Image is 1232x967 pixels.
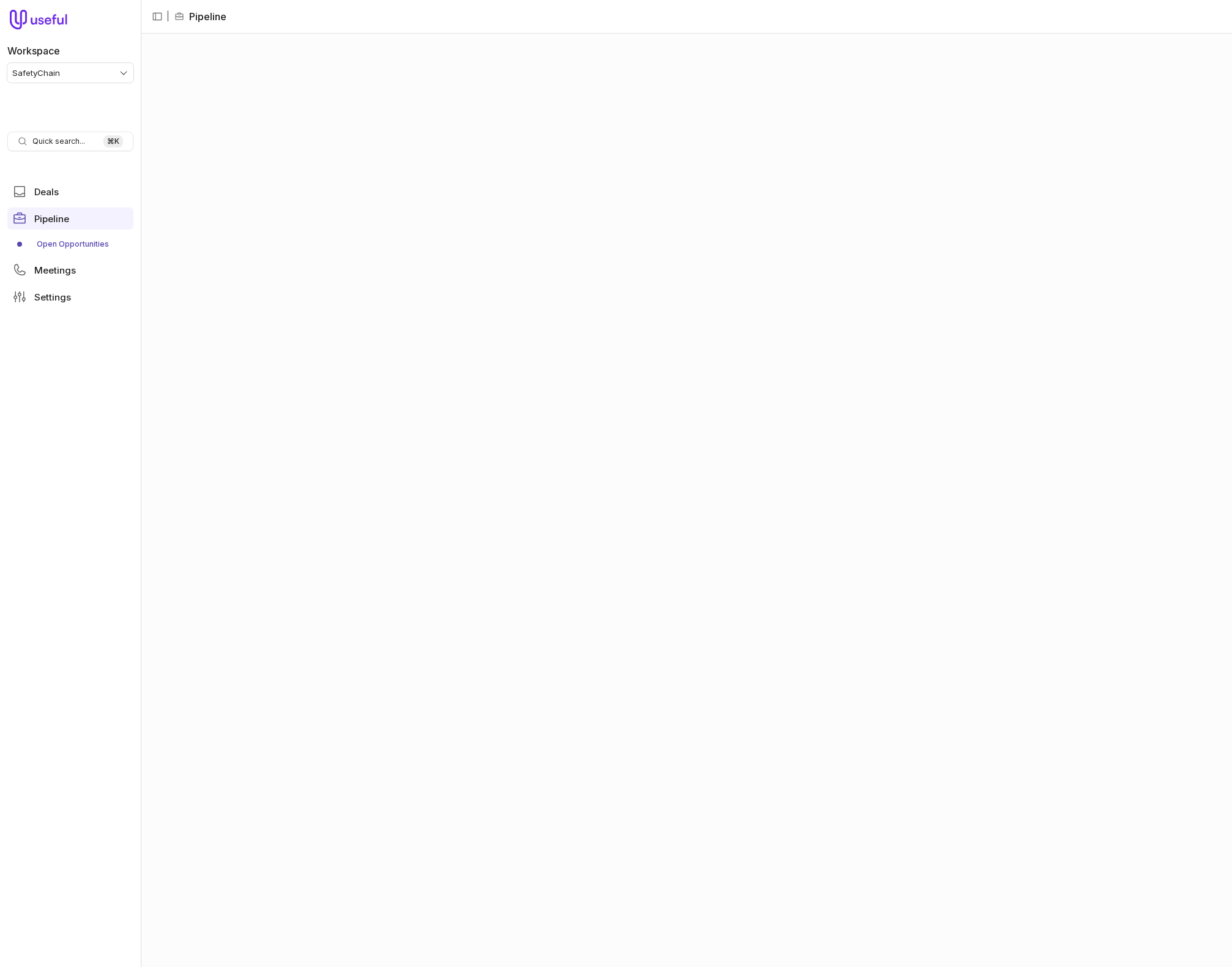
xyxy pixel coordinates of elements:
[7,207,133,230] a: Pipeline
[148,7,166,26] button: Collapse sidebar
[32,136,85,146] span: Quick search...
[7,43,60,58] label: Workspace
[7,286,133,308] a: Settings
[34,187,59,196] span: Deals
[34,266,76,275] span: Meetings
[7,234,133,254] a: Open Opportunities
[174,9,226,24] li: Pipeline
[34,293,71,302] span: Settings
[7,234,133,254] div: Pipeline submenu
[166,9,170,24] span: |
[34,214,69,223] span: Pipeline
[103,135,123,147] kbd: ⌘ K
[7,181,133,203] a: Deals
[7,259,133,281] a: Meetings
